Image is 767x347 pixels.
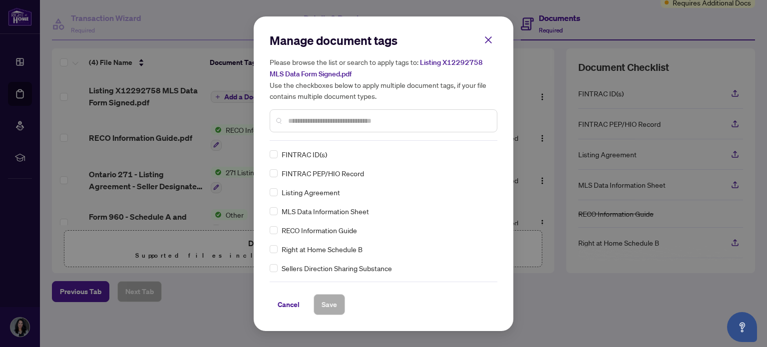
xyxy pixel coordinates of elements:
span: MLS Data Information Sheet [282,206,369,217]
h2: Manage document tags [270,32,497,48]
span: Listing X12292758 MLS Data Form Signed.pdf [270,58,483,78]
button: Open asap [727,312,757,342]
span: Right at Home Schedule B [282,244,363,255]
h5: Please browse the list or search to apply tags to: Use the checkboxes below to apply multiple doc... [270,56,497,101]
button: Cancel [270,294,308,315]
button: Save [314,294,345,315]
span: Sellers Direction Sharing Substance [282,263,392,274]
span: Listing Agreement [282,187,340,198]
span: FINTRAC ID(s) [282,149,327,160]
span: close [484,35,493,44]
span: RECO Information Guide [282,225,357,236]
span: FINTRAC PEP/HIO Record [282,168,364,179]
span: Cancel [278,297,300,313]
